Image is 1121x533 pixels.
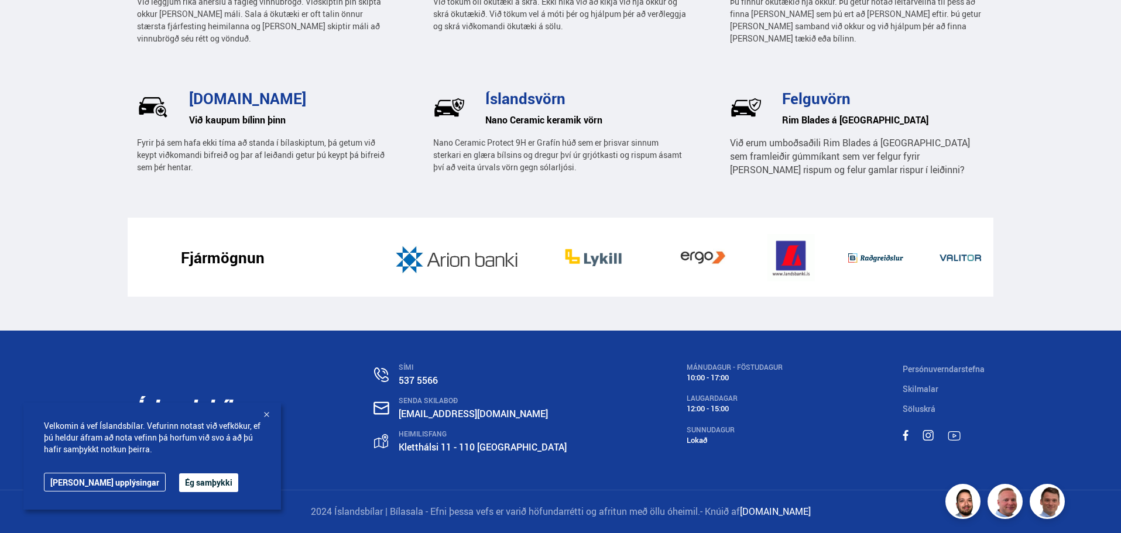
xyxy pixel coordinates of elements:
img: FbJEzSuNWCJXmdc-.webp [1031,486,1067,521]
img: nHj8e-n-aHgjukTg.svg [373,401,389,415]
div: SUNNUDAGUR [687,426,783,434]
img: n0V2lOsqF3l1V2iz.svg [374,367,389,382]
span: Velkomin á vef Íslandsbílar. Vefurinn notast við vefkökur, ef þú heldur áfram að nota vefinn þá h... [44,420,260,455]
div: Lokað [687,436,783,445]
a: Kletthálsi 11 - 110 [GEOGRAPHIC_DATA] [399,441,567,453]
div: MÁNUDAGUR - FÖSTUDAGUR [687,363,783,372]
a: Söluskrá [903,403,935,414]
div: LAUGARDAGAR [687,394,783,403]
img: _UrlRxxciTm4sq1N.svg [137,91,169,123]
img: nhp88E3Fdnt1Opn2.png [947,486,982,521]
a: 537 5566 [399,374,438,387]
div: SENDA SKILABOÐ [399,397,567,405]
div: SÍMI [399,363,567,372]
h3: Felguvörn [782,90,984,107]
img: gp4YpyYFnEr45R34.svg [374,434,388,449]
img: MACT0LfU9bBTv6h5.svg [923,430,934,441]
a: [EMAIL_ADDRESS][DOMAIN_NAME] [399,407,548,420]
div: 12:00 - 15:00 [687,404,783,413]
p: 2024 Íslandsbílar | Bílasala - Efni þessa vefs er varið höfundarrétti og afritun með öllu óheimil. [137,505,985,518]
p: Fyrir þá sem hafa ekki tíma að standa í bílaskiptum, þá getum við keypt viðkomandi bifreið og þar... [137,136,391,173]
span: Við erum umboðsaðili Rim Blades á [GEOGRAPHIC_DATA] sem framleiðir gúmmíkant sem ver felgur fyrir... [730,136,970,176]
img: wj-tEQaV63q7uWzm.svg [730,91,762,123]
a: [PERSON_NAME] upplýsingar [44,473,166,491]
button: Ég samþykki [179,473,238,492]
span: - Knúið af [700,505,740,518]
a: [DOMAIN_NAME] [740,505,811,518]
img: JD2k8JnpGOQahQK4.jpg [391,234,527,281]
h6: Nano Ceramic keramik vörn [485,111,687,129]
h3: Fjármögnun [181,249,265,266]
p: Nano Ceramic Protect 9H er Grafín húð sem er þrisvar sinnum sterkari en glæra bílsins og dregur þ... [433,136,687,173]
h6: Við kaupum bílinn þinn [189,111,391,129]
h3: Íslandsvörn [485,90,687,107]
img: sWpC3iNHV7nfMC_m.svg [903,430,909,441]
div: HEIMILISFANG [399,430,567,438]
h3: [DOMAIN_NAME] [189,90,391,107]
h6: Rim Blades á [GEOGRAPHIC_DATA] [782,111,984,129]
a: Skilmalar [903,383,938,394]
img: siFngHWaQ9KaOqBr.png [989,486,1024,521]
div: 10:00 - 17:00 [687,373,783,382]
img: TPE2foN3MBv8dG_-.svg [948,431,961,441]
img: Pf5Ax2cCE_PAlAL1.svg [433,91,465,123]
img: vb19vGOeIT05djEB.jpg [660,234,746,281]
a: Persónuverndarstefna [903,363,985,374]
